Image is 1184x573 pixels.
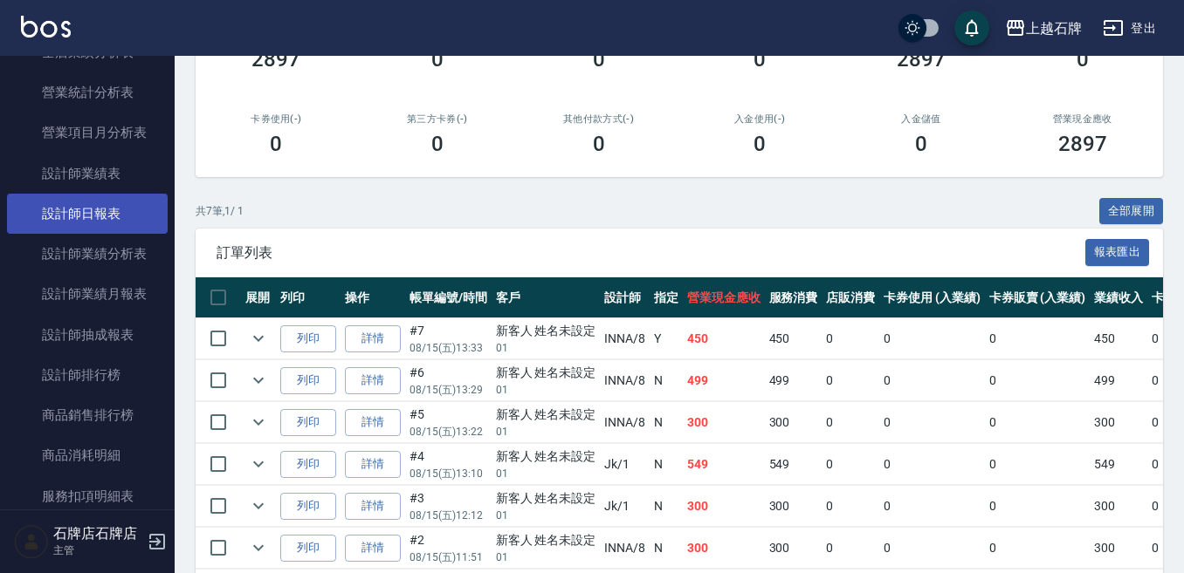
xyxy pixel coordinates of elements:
[765,277,823,318] th: 服務消費
[496,322,596,340] div: 新客人 姓名未設定
[683,444,765,485] td: 549
[7,476,168,516] a: 服務扣項明細表
[683,402,765,443] td: 300
[21,16,71,38] img: Logo
[251,47,300,72] h3: 2897
[405,528,492,569] td: #2
[7,355,168,395] a: 設計師排行榜
[1090,444,1147,485] td: 549
[496,340,596,356] p: 01
[879,360,985,401] td: 0
[593,47,605,72] h3: 0
[1090,360,1147,401] td: 499
[822,318,879,359] td: 0
[985,402,1091,443] td: 0
[431,47,444,72] h3: 0
[14,524,49,559] img: Person
[405,444,492,485] td: #4
[410,424,487,440] p: 08/15 (五) 13:22
[496,531,596,549] div: 新客人 姓名未設定
[879,486,985,527] td: 0
[879,277,985,318] th: 卡券使用 (入業績)
[496,364,596,382] div: 新客人 姓名未設定
[600,318,650,359] td: INNA /8
[985,486,1091,527] td: 0
[217,113,336,125] h2: 卡券使用(-)
[683,318,765,359] td: 450
[431,132,444,156] h3: 0
[405,486,492,527] td: #3
[1090,318,1147,359] td: 450
[600,277,650,318] th: 設計師
[405,318,492,359] td: #7
[954,10,989,45] button: save
[754,132,766,156] h3: 0
[765,318,823,359] td: 450
[280,367,336,394] button: 列印
[196,203,244,219] p: 共 7 筆, 1 / 1
[496,447,596,466] div: 新客人 姓名未設定
[765,444,823,485] td: 549
[53,525,142,542] h5: 石牌店石牌店
[245,493,272,519] button: expand row
[600,528,650,569] td: INNA /8
[7,72,168,113] a: 營業統計分析表
[650,318,683,359] td: Y
[593,132,605,156] h3: 0
[496,508,596,523] p: 01
[650,486,683,527] td: N
[650,360,683,401] td: N
[822,528,879,569] td: 0
[600,444,650,485] td: Jk /1
[650,528,683,569] td: N
[650,402,683,443] td: N
[241,277,276,318] th: 展開
[496,466,596,481] p: 01
[245,451,272,477] button: expand row
[998,10,1089,46] button: 上越石牌
[683,528,765,569] td: 300
[345,451,401,478] a: 詳情
[1096,12,1163,44] button: 登出
[915,132,927,156] h3: 0
[217,244,1085,262] span: 訂單列表
[1058,132,1107,156] h3: 2897
[985,360,1091,401] td: 0
[492,277,601,318] th: 客戶
[53,542,142,558] p: 主管
[700,113,820,125] h2: 入金使用(-)
[410,382,487,398] p: 08/15 (五) 13:29
[345,409,401,436] a: 詳情
[600,402,650,443] td: INNA /8
[270,132,282,156] h3: 0
[345,325,401,352] a: 詳情
[600,360,650,401] td: INNA /8
[7,234,168,274] a: 設計師業績分析表
[276,277,341,318] th: 列印
[985,318,1091,359] td: 0
[1090,486,1147,527] td: 300
[496,382,596,398] p: 01
[245,535,272,561] button: expand row
[683,360,765,401] td: 499
[1026,17,1082,39] div: 上越石牌
[1099,198,1164,225] button: 全部展開
[280,493,336,520] button: 列印
[410,508,487,523] p: 08/15 (五) 12:12
[245,325,272,351] button: expand row
[280,325,336,352] button: 列印
[1090,277,1147,318] th: 業績收入
[405,402,492,443] td: #5
[496,489,596,508] div: 新客人 姓名未設定
[7,274,168,314] a: 設計師業績月報表
[345,535,401,562] a: 詳情
[765,486,823,527] td: 300
[1085,239,1150,266] button: 報表匯出
[650,444,683,485] td: N
[754,47,766,72] h3: 0
[897,47,946,72] h3: 2897
[496,549,596,565] p: 01
[879,402,985,443] td: 0
[1022,113,1142,125] h2: 營業現金應收
[539,113,658,125] h2: 其他付款方式(-)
